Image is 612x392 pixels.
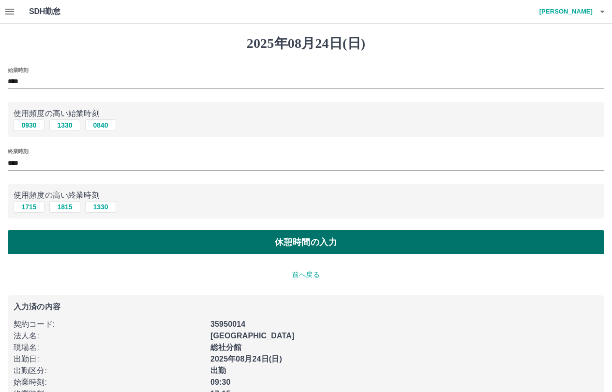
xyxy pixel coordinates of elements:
h1: 2025年08月24日(日) [8,35,604,52]
p: 前へ戻る [8,270,604,280]
p: 入力済の内容 [14,303,598,311]
p: 現場名 : [14,342,205,353]
p: 法人名 : [14,330,205,342]
button: 0930 [14,119,45,131]
label: 終業時刻 [8,148,28,155]
b: [GEOGRAPHIC_DATA] [210,332,295,340]
p: 使用頻度の高い終業時刻 [14,189,598,201]
b: 2025年08月24日(日) [210,355,282,363]
button: 休憩時間の入力 [8,230,604,254]
b: 総社分館 [210,343,242,351]
b: 09:30 [210,378,231,386]
p: 契約コード : [14,319,205,330]
button: 0840 [85,119,116,131]
p: 出勤日 : [14,353,205,365]
button: 1815 [49,201,80,213]
button: 1330 [85,201,116,213]
label: 始業時刻 [8,66,28,73]
button: 1715 [14,201,45,213]
b: 35950014 [210,320,245,328]
p: 出勤区分 : [14,365,205,377]
p: 始業時刻 : [14,377,205,388]
p: 使用頻度の高い始業時刻 [14,108,598,119]
b: 出勤 [210,366,226,375]
button: 1330 [49,119,80,131]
